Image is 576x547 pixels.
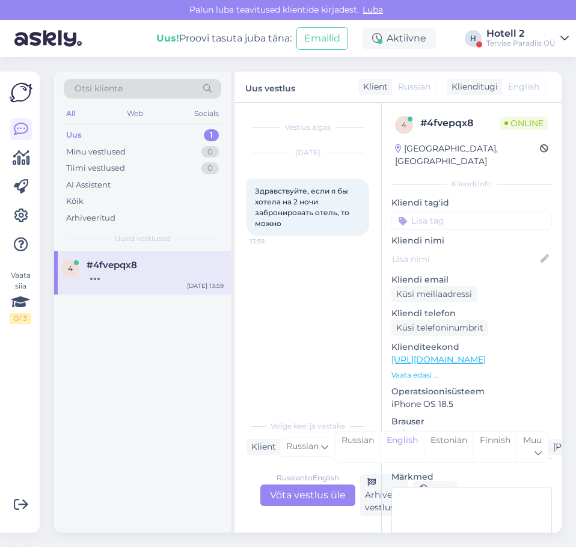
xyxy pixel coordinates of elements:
[391,471,552,483] p: Märkmed
[247,421,369,432] div: Valige keel ja vastake
[391,428,552,441] p: Safari 18.5
[391,273,552,286] p: Kliendi email
[66,146,126,158] div: Minu vestlused
[192,106,221,121] div: Socials
[391,398,552,411] p: iPhone OS 18.5
[391,307,552,320] p: Kliendi telefon
[398,81,430,93] span: Russian
[204,129,219,141] div: 1
[201,146,219,158] div: 0
[391,385,552,398] p: Operatsioonisüsteem
[335,432,380,462] div: Russian
[187,281,224,290] div: [DATE] 13:59
[10,81,32,104] img: Askly Logo
[250,237,295,246] span: 13:59
[66,195,84,207] div: Kõik
[10,313,31,324] div: 0 / 3
[68,264,73,273] span: 4
[245,79,295,95] label: Uus vestlus
[359,4,387,15] span: Luba
[420,116,500,130] div: # 4fvepqx8
[391,212,552,230] input: Lisa tag
[156,32,179,44] b: Uus!
[486,38,556,48] div: Tervise Paradiis OÜ
[500,117,548,130] span: Online
[508,81,539,93] span: English
[286,440,319,453] span: Russian
[260,484,355,506] div: Võta vestlus üle
[66,179,111,191] div: AI Assistent
[380,432,424,462] div: English
[486,29,569,48] a: Hotell 2Tervise Paradiis OÜ
[124,106,146,121] div: Web
[363,28,436,49] div: Aktiivne
[296,27,348,50] button: Emailid
[391,234,552,247] p: Kliendi nimi
[391,341,552,353] p: Klienditeekond
[255,186,351,228] span: Здравствуйте, если я бы хотела на 2 ночи забронировать отель, то можно
[447,81,498,93] div: Klienditugi
[395,142,540,168] div: [GEOGRAPHIC_DATA], [GEOGRAPHIC_DATA]
[358,81,388,93] div: Klient
[66,212,115,224] div: Arhiveeritud
[87,260,137,270] span: #4fvepqx8
[391,197,552,209] p: Kliendi tag'id
[247,147,369,158] div: [DATE]
[277,472,339,483] div: Russian to English
[75,82,123,95] span: Otsi kliente
[392,252,538,266] input: Lisa nimi
[64,106,78,121] div: All
[66,162,125,174] div: Tiimi vestlused
[360,474,408,516] div: Arhiveeri vestlus
[66,129,82,141] div: Uus
[10,270,31,324] div: Vaata siia
[523,435,542,445] span: Muu
[391,286,477,302] div: Küsi meiliaadressi
[391,179,552,189] div: Kliendi info
[115,233,171,244] span: Uued vestlused
[391,354,486,365] a: [URL][DOMAIN_NAME]
[201,162,219,174] div: 0
[391,415,552,428] p: Brauser
[391,320,488,336] div: Küsi telefoninumbrit
[247,122,369,133] div: Vestlus algas
[424,432,473,462] div: Estonian
[247,441,276,453] div: Klient
[391,370,552,380] p: Vaata edasi ...
[486,29,556,38] div: Hotell 2
[473,432,516,462] div: Finnish
[156,31,292,46] div: Proovi tasuta juba täna:
[402,120,406,129] span: 4
[465,30,482,47] div: H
